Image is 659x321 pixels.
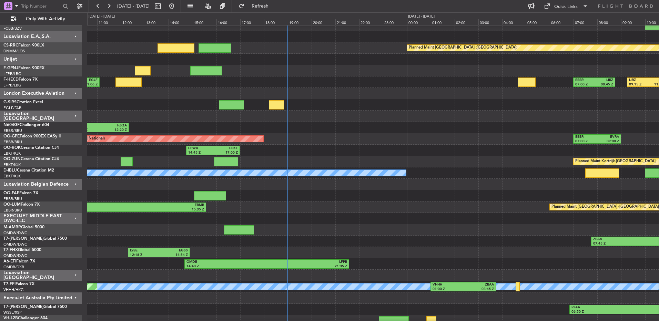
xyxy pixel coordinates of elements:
a: OMDB/DXB [3,265,24,270]
div: ZBAA [463,282,494,287]
span: CS-RRC [3,43,18,48]
div: 17:00 [240,19,264,25]
a: OO-GPEFalcon 900EX EASy II [3,134,61,138]
a: LFPB/LBG [3,83,21,88]
span: Only With Activity [18,17,73,21]
span: OO-ZUN [3,157,21,161]
div: 14:40 Z [186,264,267,269]
a: OMDW/DWC [3,242,27,247]
span: T7-[PERSON_NAME] [3,305,43,309]
div: 09:00 [621,19,645,25]
a: CS-RRCFalcon 900LX [3,43,44,48]
span: F-GPNJ [3,66,18,70]
a: A6-EFIFalcon 7X [3,259,35,263]
a: EBBR/BRU [3,128,22,133]
div: LFPB [267,260,347,265]
div: 16:00 [216,19,240,25]
span: T7-FFI [3,282,16,286]
span: T7-FHX [3,248,18,252]
a: EBKT/KJK [3,174,21,179]
a: OO-FAEFalcon 7X [3,191,38,195]
a: F-GPNJFalcon 900EX [3,66,44,70]
div: 09:00 Z [597,139,619,144]
div: EBKT [213,146,238,151]
div: 14:00 [169,19,192,25]
div: [DATE] - [DATE] [89,14,115,20]
div: 04:00 [502,19,526,25]
span: VH-L2B [3,316,18,320]
a: T7-FFIFalcon 7X [3,282,34,286]
span: Refresh [246,4,275,9]
div: 15:00 [193,19,216,25]
a: D-IBLUCessna Citation M2 [3,168,54,173]
a: M-AMBRGlobal 5000 [3,225,44,229]
div: 19:00 [288,19,312,25]
div: VHHH [433,282,463,287]
a: LFPB/LBG [3,71,21,76]
a: DNMM/LOS [3,49,25,54]
div: 18:00 [264,19,288,25]
a: EBBR/BRU [3,196,22,201]
div: 15:35 Z [109,207,204,212]
a: N604GFChallenger 604 [3,123,49,127]
a: T7-[PERSON_NAME]Global 7500 [3,305,67,309]
a: OO-ZUNCessna Citation CJ4 [3,157,59,161]
a: EBBR/BRU [3,208,22,213]
div: 09:15 Z [629,82,648,87]
div: EBBR [575,135,597,139]
div: 01:00 [431,19,455,25]
div: EBBR [575,78,594,83]
span: OO-FAE [3,191,19,195]
div: LIRZ [594,78,613,83]
div: FZQA [101,123,127,128]
span: T7-[PERSON_NAME] [3,237,43,241]
span: [DATE] - [DATE] [117,3,150,9]
div: 07:00 Z [575,139,597,144]
a: OMDW/DWC [3,230,27,236]
div: 07:00 Z [575,82,594,87]
input: Trip Number [21,1,61,11]
div: 06:50 Z [571,310,644,314]
div: OMDB [186,260,267,265]
div: 22:00 [359,19,383,25]
a: G-SIRSCitation Excel [3,100,43,104]
a: EBKT/KJK [3,162,21,167]
div: 21:35 Z [267,264,347,269]
div: 12:00 [121,19,145,25]
a: VH-L2BChallenger 604 [3,316,48,320]
div: 13:00 [145,19,169,25]
span: N604GF [3,123,20,127]
a: VHHH/HKG [3,287,24,292]
span: OO-LUM [3,203,21,207]
div: 08:00 [597,19,621,25]
span: G-SIRS [3,100,17,104]
span: M-AMBR [3,225,21,229]
div: 03:45 Z [463,287,494,292]
a: EGLF/FAB [3,105,21,111]
span: D-IBLU [3,168,17,173]
div: [DATE] - [DATE] [408,14,435,20]
div: Quick Links [554,3,578,10]
div: EPWA [188,146,213,151]
button: Quick Links [540,1,591,12]
div: 03:00 [478,19,502,25]
div: 08:45 Z [594,82,613,87]
div: EGSS [159,248,188,253]
div: 23:00 [383,19,407,25]
div: 02:00 [455,19,478,25]
a: OO-ROKCessna Citation CJ4 [3,146,59,150]
div: 12:18 Z [130,253,159,258]
div: LYBE [130,248,159,253]
div: 06:00 [550,19,574,25]
div: 11:00 [97,19,121,25]
button: Only With Activity [8,13,75,24]
div: EBMB [109,203,204,208]
div: FZAA [75,123,101,128]
div: 11:06 Z [79,82,98,87]
div: LIRZ [629,78,648,83]
div: 00:00 [407,19,431,25]
a: FCBB/BZV [3,26,22,31]
div: 14:54 Z [159,253,188,258]
div: 21:00 [335,19,359,25]
div: 12:20 Z [101,128,127,133]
